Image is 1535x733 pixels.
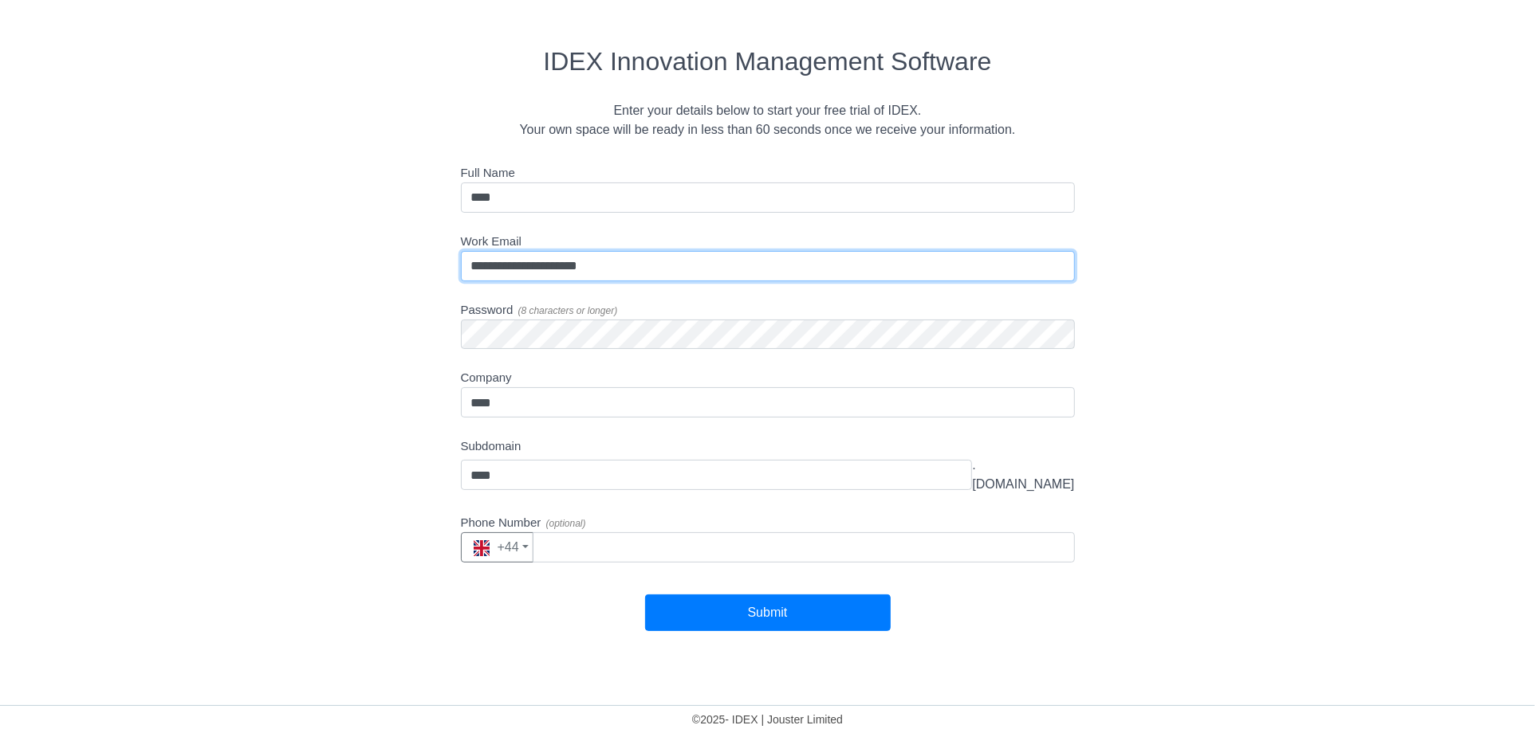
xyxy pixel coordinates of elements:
[461,164,515,182] label: Full Name
[518,305,618,316] span: ( 8 characters or longer )
[12,712,1523,733] div: © 2025 - IDEX | Jouster Limited
[972,456,1074,494] span: .[DOMAIN_NAME]
[474,540,519,554] span: +44
[474,540,490,556] img: gb.5db9fea0.svg
[77,46,1458,76] h2: IDEX Innovation Management Software
[461,233,522,251] label: Work Email
[461,369,512,387] label: Company
[461,301,618,319] label: Password
[77,120,1458,139] div: Your own space will be ready in less than 60 seconds once we receive your information.
[461,437,522,456] label: Subdomain
[77,101,1458,120] div: Enter your details below to start your free trial of IDEX.
[461,532,533,562] button: +44
[546,518,586,529] span: ( optional )
[645,594,891,631] button: Submit
[461,514,586,532] label: Phone Number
